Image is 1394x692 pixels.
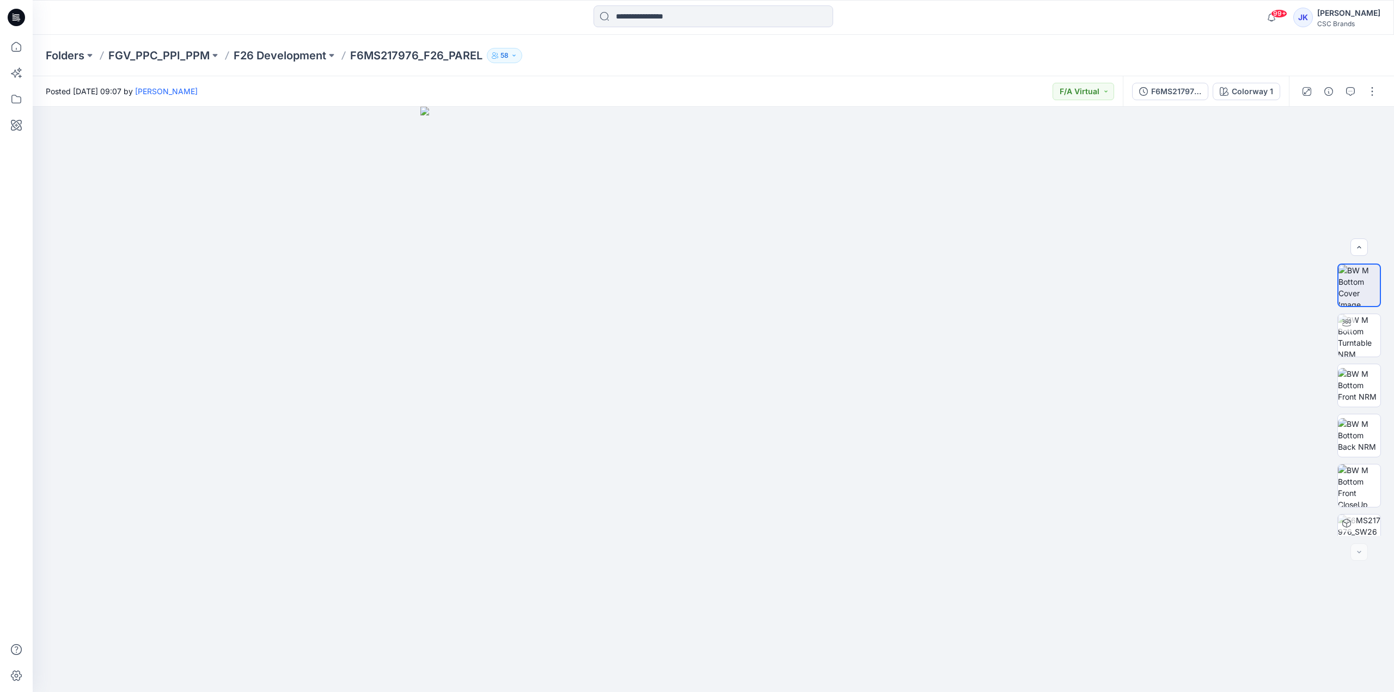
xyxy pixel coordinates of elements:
a: [PERSON_NAME] [135,87,198,96]
div: CSC Brands [1317,20,1380,28]
span: Posted [DATE] 09:07 by [46,85,198,97]
a: Folders [46,48,84,63]
img: BW M Bottom Back NRM [1338,418,1380,452]
img: BW M Bottom Cover Image NRM [1338,265,1380,306]
span: 99+ [1271,9,1287,18]
a: F26 Development [234,48,326,63]
div: Colorway 1 [1232,85,1273,97]
div: [PERSON_NAME] [1317,7,1380,20]
p: 58 [500,50,509,62]
button: Colorway 1 [1213,83,1280,100]
button: Details [1320,83,1337,100]
img: BW M Bottom Turntable NRM [1338,314,1380,357]
button: 58 [487,48,522,63]
a: FGV_PPC_PPI_PPM [108,48,210,63]
div: F6MS217976_SW26MA601_F26_PAREL_VFA [1151,85,1201,97]
button: F6MS217976_SW26MA601_F26_PAREL_VFA [1132,83,1208,100]
img: BW M Bottom Front NRM [1338,368,1380,402]
img: eyJhbGciOiJIUzI1NiIsImtpZCI6IjAiLCJzbHQiOiJzZXMiLCJ0eXAiOiJKV1QifQ.eyJkYXRhIjp7InR5cGUiOiJzdG9yYW... [420,107,1006,692]
div: JK [1293,8,1313,27]
img: BW M Bottom Front CloseUp NRM [1338,464,1380,507]
p: F6MS217976_F26_PAREL [350,48,482,63]
img: F6MS217976_SW26MA601_F26_PAREL_VFA Colorway 1 [1338,515,1380,557]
